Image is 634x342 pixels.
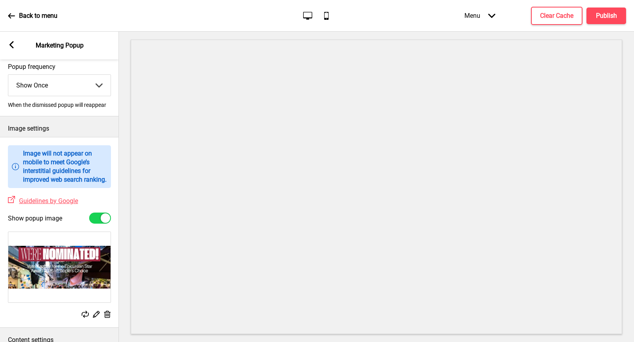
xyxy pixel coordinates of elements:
[531,7,582,25] button: Clear Cache
[8,124,111,133] p: Image settings
[19,11,57,20] p: Back to menu
[456,4,503,27] div: Menu
[19,197,78,205] span: Guidelines by Google
[36,41,84,50] p: Marketing Popup
[8,63,111,70] label: Popup frequency
[596,11,617,20] h4: Publish
[15,197,78,205] a: Guidelines by Google
[8,5,57,27] a: Back to menu
[8,102,111,108] p: When the dismissed popup will reappear
[586,8,626,24] button: Publish
[540,11,573,20] h4: Clear Cache
[23,149,107,184] p: Image will not appear on mobile to meet Google’s interstitial guidelines for improved web search ...
[8,215,62,222] label: Show popup image
[8,232,111,302] img: Image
